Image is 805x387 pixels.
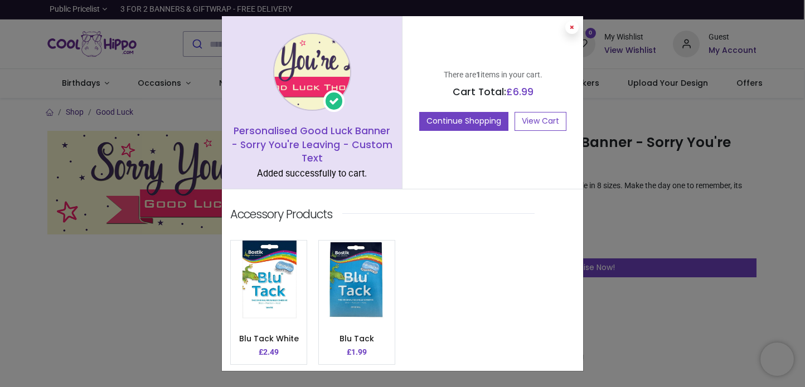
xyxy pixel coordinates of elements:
[231,241,307,319] img: image_512
[263,347,279,356] span: 2.49
[239,333,299,344] a: Blu Tack White
[506,85,534,99] span: £
[230,168,394,180] div: Added successfully to cart.
[230,124,394,165] h5: Personalised Good Luck Banner - Sorry You're Leaving - Custom Text
[340,333,374,344] a: Blu Tack
[515,112,566,131] a: View Cart
[476,70,481,79] b: 1
[351,347,367,356] span: 1.99
[411,70,575,81] p: There are items in your cart.
[230,206,332,222] p: Accessory Products
[273,33,351,111] img: image_1024
[411,85,575,99] h5: Cart Total:
[347,347,367,358] p: £
[419,112,508,131] button: Continue Shopping
[259,347,279,358] p: £
[513,85,534,99] span: 6.99
[319,241,395,319] img: image_512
